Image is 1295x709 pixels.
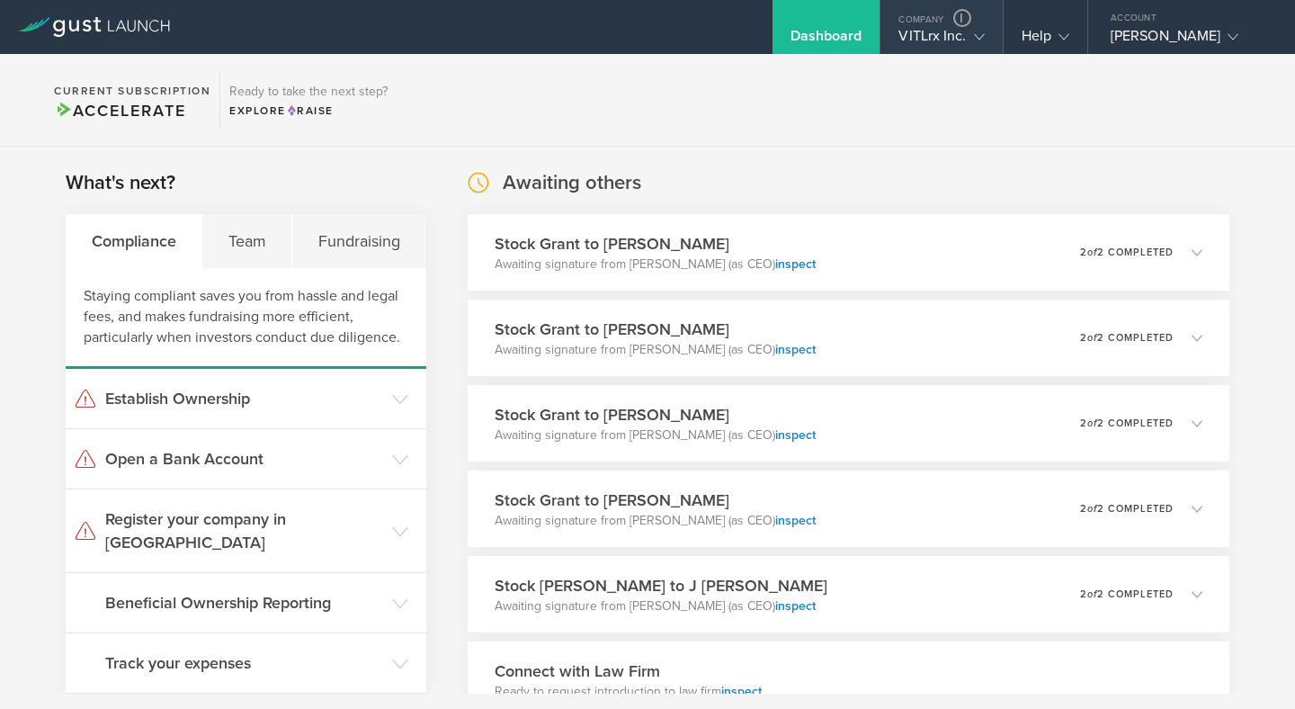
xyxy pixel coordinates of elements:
[898,27,984,54] div: VITLrx Inc.
[54,101,185,121] span: Accelerate
[1087,503,1097,515] em: of
[1087,588,1097,600] em: of
[219,72,397,128] div: Ready to take the next step?ExploreRaise
[775,427,816,443] a: inspect
[105,507,383,554] h3: Register your company in [GEOGRAPHIC_DATA]
[495,574,827,597] h3: Stock [PERSON_NAME] to J [PERSON_NAME]
[105,591,383,615] h3: Beneficial Ownership Reporting
[292,214,425,268] div: Fundraising
[495,597,827,615] p: Awaiting signature from [PERSON_NAME] (as CEO)
[775,342,816,357] a: inspect
[1022,27,1069,54] div: Help
[66,214,202,268] div: Compliance
[495,683,762,701] p: Ready to request introduction to law firm
[495,232,816,256] h3: Stock Grant to [PERSON_NAME]
[790,27,862,54] div: Dashboard
[1080,589,1174,599] p: 2 2 completed
[105,387,383,410] h3: Establish Ownership
[495,660,762,683] h3: Connect with Law Firm
[202,214,292,268] div: Team
[54,85,210,96] h2: Current Subscription
[66,268,426,369] div: Staying compliant saves you from hassle and legal fees, and makes fundraising more efficient, par...
[1080,333,1174,343] p: 2 2 completed
[495,256,816,274] p: Awaiting signature from [PERSON_NAME] (as CEO)
[1087,417,1097,429] em: of
[66,170,175,196] h2: What's next?
[105,651,383,675] h3: Track your expenses
[286,104,334,117] span: Raise
[1080,504,1174,514] p: 2 2 completed
[229,85,388,98] h3: Ready to take the next step?
[1080,418,1174,428] p: 2 2 completed
[495,341,816,359] p: Awaiting signature from [PERSON_NAME] (as CEO)
[775,256,816,272] a: inspect
[1087,247,1097,258] em: of
[495,318,816,341] h3: Stock Grant to [PERSON_NAME]
[1111,27,1264,54] div: [PERSON_NAME]
[503,170,641,196] h2: Awaiting others
[495,512,816,530] p: Awaiting signature from [PERSON_NAME] (as CEO)
[495,489,816,512] h3: Stock Grant to [PERSON_NAME]
[105,447,383,471] h3: Open a Bank Account
[495,403,816,426] h3: Stock Grant to [PERSON_NAME]
[1080,247,1174,257] p: 2 2 completed
[1087,332,1097,344] em: of
[721,684,762,699] a: inspect
[495,426,816,444] p: Awaiting signature from [PERSON_NAME] (as CEO)
[229,103,388,119] div: Explore
[775,513,816,528] a: inspect
[775,598,816,614] a: inspect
